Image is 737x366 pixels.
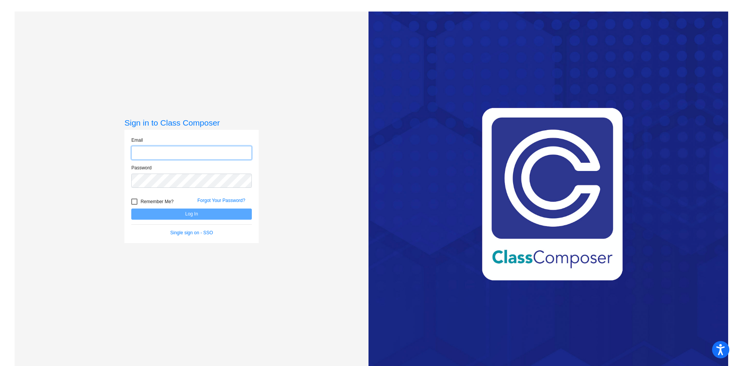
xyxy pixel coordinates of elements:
label: Email [131,137,143,144]
a: Forgot Your Password? [197,198,245,203]
button: Log In [131,209,252,220]
label: Password [131,164,152,171]
a: Single sign on - SSO [170,230,213,235]
h3: Sign in to Class Composer [124,118,259,128]
span: Remember Me? [140,197,174,206]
